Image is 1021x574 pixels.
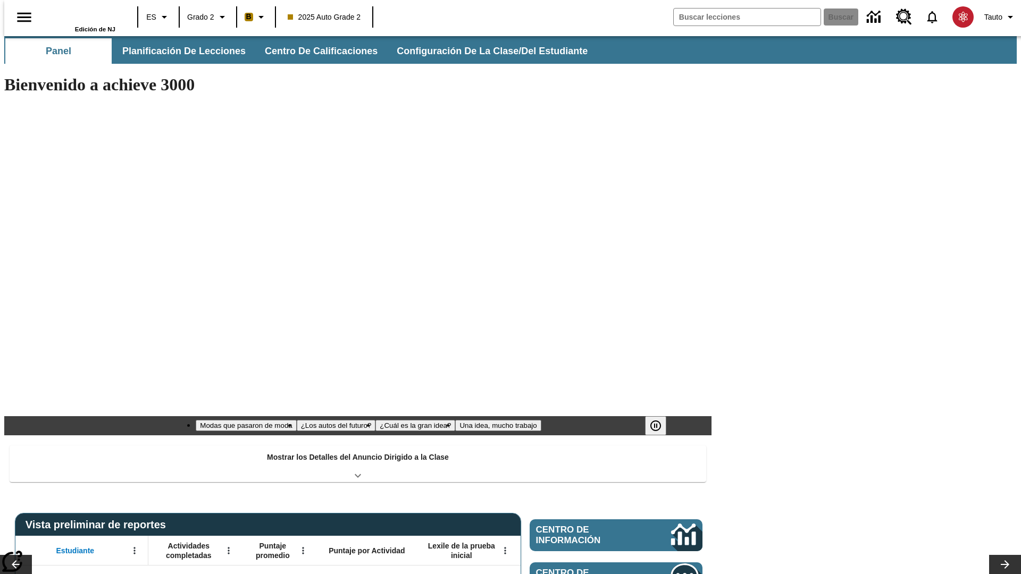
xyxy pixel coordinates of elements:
[860,3,890,32] a: Centro de información
[9,2,40,33] button: Abrir el menú lateral
[455,420,541,431] button: Diapositiva 4 Una idea, mucho trabajo
[196,420,296,431] button: Diapositiva 1 Modas que pasaron de moda
[946,3,980,31] button: Escoja un nuevo avatar
[645,416,666,435] button: Pausar
[46,5,115,26] a: Portada
[10,445,706,482] div: Mostrar los Detalles del Anuncio Dirigido a la Clase
[240,7,272,27] button: Boost El color de la clase es anaranjado claro. Cambiar el color de la clase.
[75,26,115,32] span: Edición de NJ
[952,6,974,28] img: avatar image
[26,519,171,531] span: Vista preliminar de reportes
[46,4,115,32] div: Portada
[114,38,254,64] button: Planificación de lecciones
[46,45,71,57] span: Panel
[127,543,143,559] button: Abrir menú
[247,541,298,560] span: Puntaje promedio
[397,45,588,57] span: Configuración de la clase/del estudiante
[5,38,112,64] button: Panel
[984,12,1002,23] span: Tauto
[265,45,378,57] span: Centro de calificaciones
[246,10,252,23] span: B
[122,45,246,57] span: Planificación de lecciones
[4,38,597,64] div: Subbarra de navegación
[4,36,1017,64] div: Subbarra de navegación
[989,555,1021,574] button: Carrusel de lecciones, seguir
[388,38,596,64] button: Configuración de la clase/del estudiante
[221,543,237,559] button: Abrir menú
[297,420,376,431] button: Diapositiva 2 ¿Los autos del futuro?
[530,519,702,551] a: Centro de información
[141,7,175,27] button: Lenguaje: ES, Selecciona un idioma
[674,9,821,26] input: Buscar campo
[154,541,224,560] span: Actividades completadas
[288,12,361,23] span: 2025 Auto Grade 2
[256,38,386,64] button: Centro de calificaciones
[183,7,233,27] button: Grado: Grado 2, Elige un grado
[423,541,500,560] span: Lexile de la prueba inicial
[329,546,405,555] span: Puntaje por Actividad
[295,543,311,559] button: Abrir menú
[980,7,1021,27] button: Perfil/Configuración
[56,546,95,555] span: Estudiante
[890,3,918,31] a: Centro de recursos, Se abrirá en una pestaña nueva.
[536,525,635,546] span: Centro de información
[375,420,455,431] button: Diapositiva 3 ¿Cuál es la gran idea?
[645,416,677,435] div: Pausar
[497,543,513,559] button: Abrir menú
[4,75,712,95] h1: Bienvenido a achieve 3000
[146,12,156,23] span: ES
[918,3,946,31] a: Notificaciones
[267,452,449,463] p: Mostrar los Detalles del Anuncio Dirigido a la Clase
[187,12,214,23] span: Grado 2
